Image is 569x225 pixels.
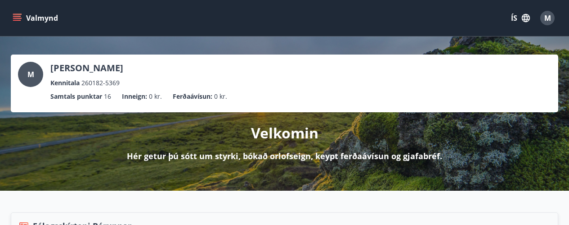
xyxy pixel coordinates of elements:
[544,13,551,23] span: M
[50,92,102,101] p: Samtals punktar
[50,62,123,74] p: [PERSON_NAME]
[149,92,162,101] span: 0 kr.
[104,92,111,101] span: 16
[50,78,80,88] p: Kennitala
[173,92,212,101] p: Ferðaávísun :
[81,78,120,88] span: 260182-5369
[127,150,442,162] p: Hér getur þú sótt um styrki, bókað orlofseign, keypt ferðaávísun og gjafabréf.
[11,10,62,26] button: menu
[27,69,34,79] span: M
[122,92,147,101] p: Inneign :
[251,123,318,143] p: Velkomin
[506,10,535,26] button: ÍS
[214,92,227,101] span: 0 kr.
[537,7,558,29] button: M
